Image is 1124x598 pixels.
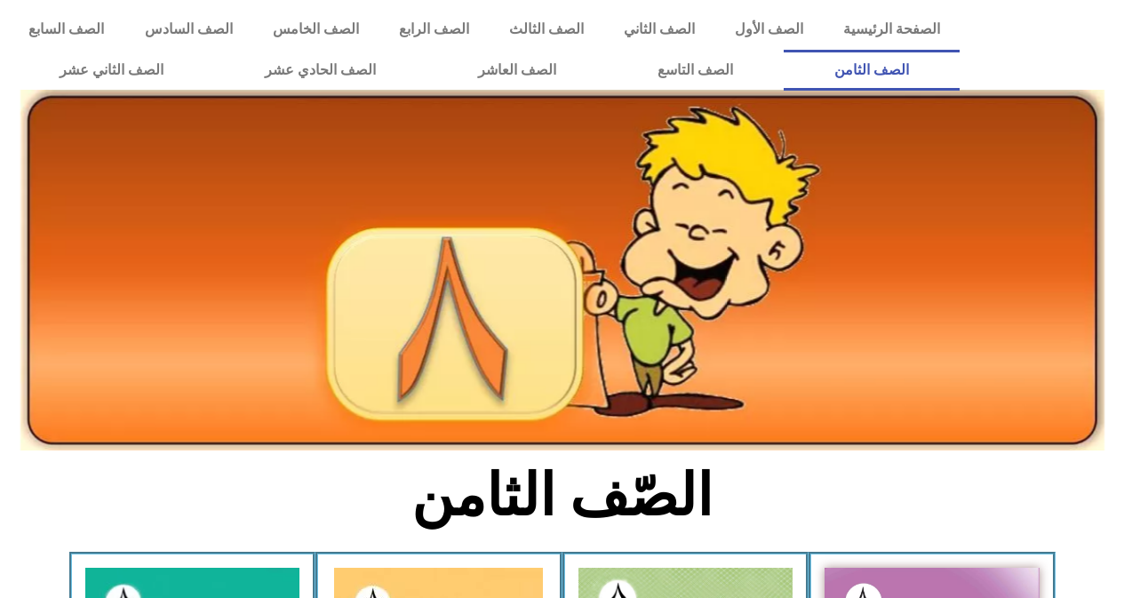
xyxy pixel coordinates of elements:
a: الصف السابع [9,9,124,50]
a: الصف الأول [714,9,823,50]
a: الصف الحادي عشر [214,50,426,91]
a: الصف السادس [124,9,252,50]
a: الصف الثاني عشر [9,50,214,91]
a: الصفحة الرئيسية [823,9,960,50]
a: الصف الثامن [784,50,960,91]
a: الصف الرابع [379,9,489,50]
h2: الصّف الثامن [268,461,856,530]
a: الصف العاشر [427,50,607,91]
a: الصف الخامس [252,9,379,50]
a: الصف الثالث [489,9,603,50]
a: الصف التاسع [607,50,784,91]
a: الصف الثاني [603,9,714,50]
